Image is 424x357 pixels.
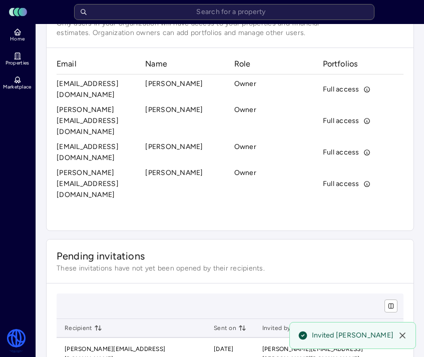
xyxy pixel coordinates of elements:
[214,323,246,333] span: Sent on
[57,167,137,200] p: [PERSON_NAME][EMAIL_ADDRESS][DOMAIN_NAME]
[57,249,403,263] span: Pending invitations
[238,324,246,332] button: toggle sorting
[94,324,102,332] button: toggle sorting
[65,323,102,333] span: Recipient
[6,329,27,353] img: Watershed
[323,178,359,189] p: Full access
[57,141,137,163] p: [EMAIL_ADDRESS][DOMAIN_NAME]
[6,60,30,66] span: Properties
[145,104,226,137] p: [PERSON_NAME]
[234,78,256,100] p: Owner
[323,58,403,70] h4: Portfolios
[262,323,301,333] span: Invited by
[234,58,315,70] h4: Role
[323,147,359,158] p: Full access
[10,36,25,42] span: Home
[145,141,226,163] p: [PERSON_NAME]
[57,104,137,137] p: [PERSON_NAME][EMAIL_ADDRESS][DOMAIN_NAME]
[57,78,137,100] p: [EMAIL_ADDRESS][DOMAIN_NAME]
[57,263,403,273] span: These invitations have not yet been opened by their recipients.
[234,104,256,137] p: Owner
[74,4,374,20] input: Search for a property
[57,18,342,38] span: Only users in your organization will have access to your properties and financial estimates. Orga...
[3,84,31,90] span: Marketplace
[312,330,393,340] span: Invited [PERSON_NAME]
[323,84,359,95] p: Full access
[234,141,256,163] p: Owner
[323,115,359,126] p: Full access
[384,299,397,312] button: show/hide columns
[145,58,226,70] h4: Name
[57,58,137,70] h4: Email
[234,167,256,200] p: Owner
[145,78,226,100] p: [PERSON_NAME]
[145,167,226,200] p: [PERSON_NAME]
